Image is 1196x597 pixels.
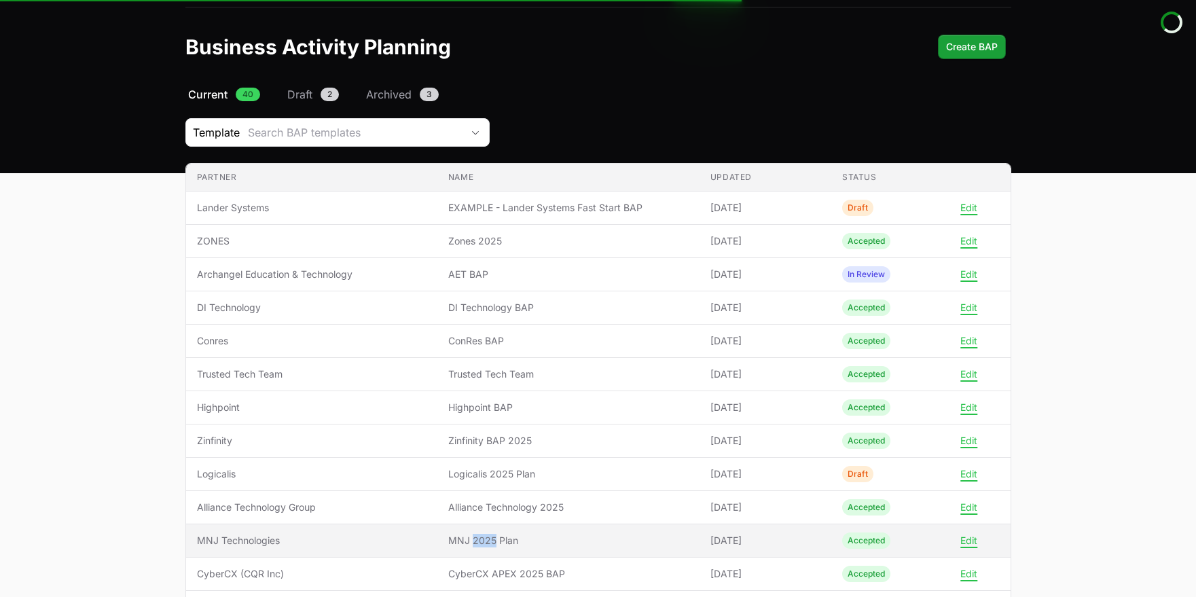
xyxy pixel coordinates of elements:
span: Alliance Technology Group [197,501,427,514]
button: Edit [960,401,977,414]
a: Current40 [185,86,263,103]
button: Edit [960,535,977,547]
span: AET BAP [448,268,689,281]
span: [DATE] [710,567,820,581]
span: [DATE] [710,301,820,314]
button: Edit [960,202,977,214]
button: Edit [960,368,977,380]
button: Search BAP templates [240,119,489,146]
span: [DATE] [710,467,820,481]
span: [DATE] [710,401,820,414]
span: [DATE] [710,501,820,514]
a: Archived3 [363,86,441,103]
span: 2 [321,88,339,101]
span: Archived [366,86,412,103]
span: Conres [197,334,427,348]
nav: Business Activity Plan Navigation navigation [185,86,1011,103]
span: CyberCX (CQR Inc) [197,567,427,581]
span: Draft [287,86,312,103]
span: Archangel Education & Technology [197,268,427,281]
button: Edit [960,501,977,513]
span: Create BAP [946,39,998,55]
span: Trusted Tech Team [197,367,427,381]
span: DI Technology [197,301,427,314]
span: MNJ Technologies [197,534,427,547]
span: [DATE] [710,234,820,248]
span: 3 [420,88,439,101]
a: Draft2 [285,86,342,103]
span: Alliance Technology 2025 [448,501,689,514]
span: Zinfinity [197,434,427,448]
span: ZONES [197,234,427,248]
span: DI Technology BAP [448,301,689,314]
span: MNJ 2025 Plan [448,534,689,547]
button: Edit [960,435,977,447]
span: Logicalis [197,467,427,481]
span: Trusted Tech Team [448,367,689,381]
span: Current [188,86,228,103]
button: Edit [960,568,977,580]
span: ConRes BAP [448,334,689,348]
button: Edit [960,302,977,314]
span: Zinfinity BAP 2025 [448,434,689,448]
th: Name [437,164,700,192]
span: [DATE] [710,334,820,348]
span: Lander Systems [197,201,427,215]
button: Edit [960,268,977,281]
span: Highpoint [197,401,427,414]
span: EXAMPLE - Lander Systems Fast Start BAP [448,201,689,215]
span: [DATE] [710,534,820,547]
div: Search BAP templates [248,124,462,141]
button: Edit [960,335,977,347]
span: [DATE] [710,201,820,215]
span: Highpoint BAP [448,401,689,414]
section: Business Activity Plan Filters [185,118,1011,147]
h1: Business Activity Planning [185,35,451,59]
th: Updated [700,164,831,192]
span: [DATE] [710,434,820,448]
span: Zones 2025 [448,234,689,248]
button: Create BAP [938,35,1006,59]
th: Status [831,164,963,192]
span: CyberCX APEX 2025 BAP [448,567,689,581]
span: [DATE] [710,268,820,281]
span: [DATE] [710,367,820,381]
th: Partner [186,164,437,192]
button: Edit [960,468,977,480]
span: Logicalis 2025 Plan [448,467,689,481]
span: 40 [236,88,260,101]
span: Template [186,124,240,141]
button: Edit [960,235,977,247]
div: Primary actions [938,35,1006,59]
